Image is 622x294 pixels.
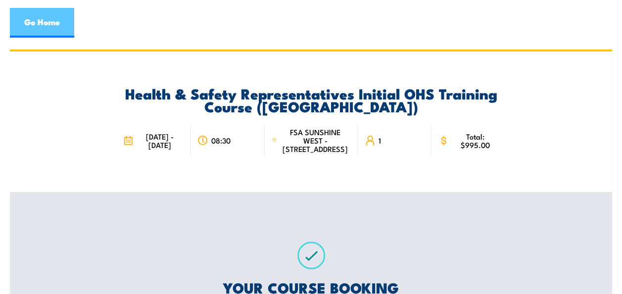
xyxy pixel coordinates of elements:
[211,136,231,145] span: 08:30
[452,132,499,149] span: Total: $995.00
[280,128,350,153] span: FSA SUNSHINE WEST - [STREET_ADDRESS]
[116,87,506,112] h2: Health & Safety Representatives Initial OHS Training Course ([GEOGRAPHIC_DATA])
[379,136,381,145] span: 1
[136,132,184,149] span: [DATE] - [DATE]
[10,8,74,38] a: Go Home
